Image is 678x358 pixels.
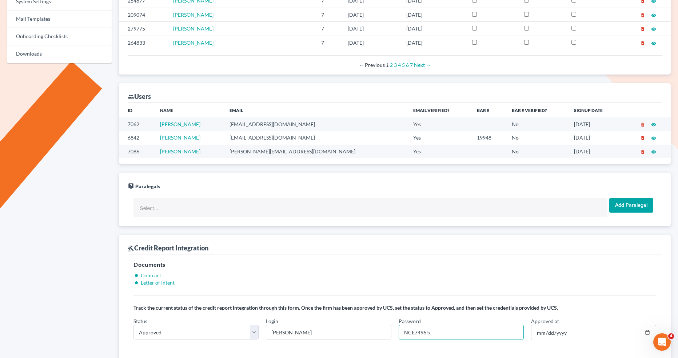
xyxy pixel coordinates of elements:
[407,103,471,117] th: Email Verified?
[133,260,656,269] h5: Documents
[506,131,568,145] td: No
[640,12,645,18] a: delete_forever
[651,134,656,141] a: visibility
[224,131,407,145] td: [EMAIL_ADDRESS][DOMAIN_NAME]
[135,183,160,189] span: Paralegals
[141,272,161,278] a: Contract
[506,117,568,131] td: No
[128,93,134,100] i: group
[640,13,645,18] i: delete_forever
[407,117,471,131] td: Yes
[400,22,466,36] td: [DATE]
[506,103,568,117] th: Bar # Verified?
[506,145,568,158] td: No
[342,22,400,36] td: [DATE]
[651,122,656,127] i: visibility
[266,317,278,325] label: Login
[410,62,413,68] a: Page 7
[133,317,147,325] label: Status
[7,28,112,45] a: Onboarding Checklists
[640,121,645,127] a: delete_forever
[342,36,400,49] td: [DATE]
[651,148,656,154] a: visibility
[640,122,645,127] i: delete_forever
[531,317,559,325] label: Approved at
[640,136,645,141] i: delete_forever
[119,145,154,158] td: 7086
[402,62,405,68] a: Page 5
[640,134,645,141] a: delete_forever
[471,103,506,117] th: Bar #
[651,121,656,127] a: visibility
[407,131,471,145] td: Yes
[119,8,167,21] td: 209074
[133,61,656,69] div: Pagination
[119,103,154,117] th: ID
[173,12,214,18] a: [PERSON_NAME]
[224,145,407,158] td: [PERSON_NAME][EMAIL_ADDRESS][DOMAIN_NAME]
[224,103,407,117] th: Email
[119,131,154,145] td: 6842
[400,36,466,49] td: [DATE]
[640,25,645,32] a: delete_forever
[568,117,622,131] td: [DATE]
[141,279,175,286] a: Letter of Intent
[398,62,401,68] a: Page 4
[406,62,409,68] a: Page 6
[640,41,645,46] i: delete_forever
[399,317,421,325] label: Password
[651,149,656,154] i: visibility
[668,333,674,339] span: 4
[400,8,466,21] td: [DATE]
[651,40,656,46] a: visibility
[160,121,200,127] a: [PERSON_NAME]
[651,13,656,18] i: visibility
[224,117,407,131] td: [EMAIL_ADDRESS][DOMAIN_NAME]
[133,304,656,311] p: Track the current status of the credit report integration through this form. Once the firm has be...
[128,92,151,101] div: Users
[471,131,506,145] td: 19948
[128,183,134,189] i: live_help
[7,45,112,63] a: Downloads
[119,22,167,36] td: 279775
[7,11,112,28] a: Mail Templates
[128,245,134,252] i: gavel
[653,333,671,351] iframe: Intercom live chat
[342,8,400,21] td: [DATE]
[651,12,656,18] a: visibility
[640,148,645,154] a: delete_forever
[315,36,342,49] td: 7
[651,136,656,141] i: visibility
[651,41,656,46] i: visibility
[154,103,224,117] th: Name
[359,62,385,68] span: Previous page
[568,103,622,117] th: Signup Date
[651,25,656,32] a: visibility
[315,8,342,21] td: 7
[173,40,214,46] a: [PERSON_NAME]
[640,149,645,154] i: delete_forever
[128,244,208,252] div: Credit Report Integration
[568,131,622,145] td: [DATE]
[386,62,389,68] em: Page 1
[173,25,214,32] a: [PERSON_NAME]
[568,145,622,158] td: [DATE]
[407,145,471,158] td: Yes
[651,27,656,32] i: visibility
[414,62,431,68] a: Next page
[609,198,653,213] input: Add Paralegal
[119,117,154,131] td: 7062
[315,22,342,36] td: 7
[160,148,200,154] a: [PERSON_NAME]
[640,40,645,46] a: delete_forever
[119,36,167,49] td: 264833
[160,134,200,141] a: [PERSON_NAME]
[394,62,397,68] a: Page 3
[390,62,393,68] a: Page 2
[640,27,645,32] i: delete_forever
